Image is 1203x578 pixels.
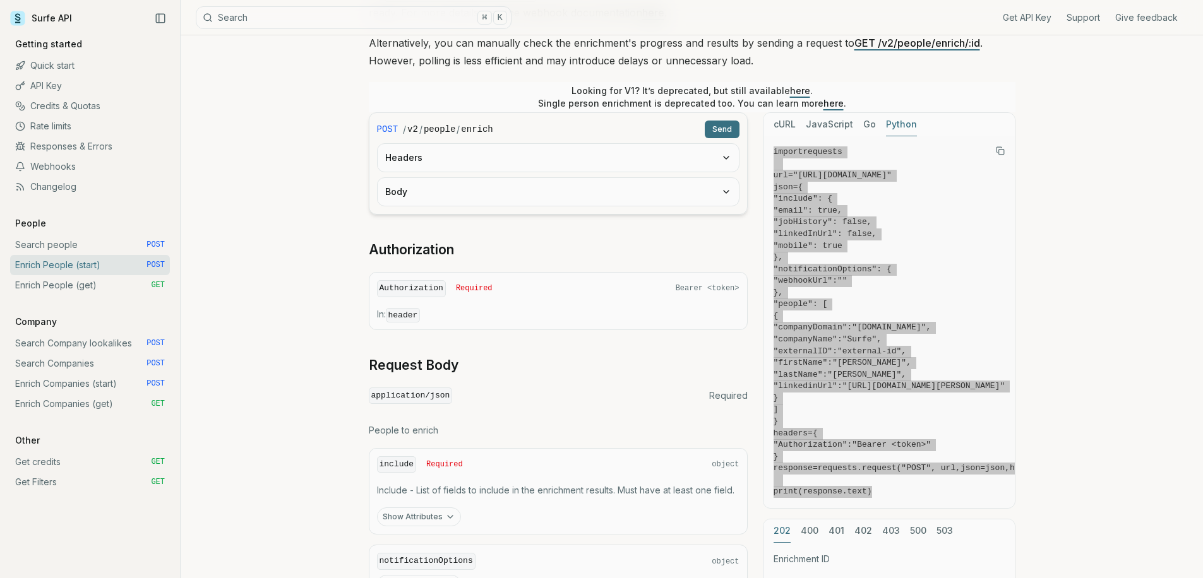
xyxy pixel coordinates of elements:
span: = [793,182,798,192]
button: Show Attributes [377,507,461,526]
code: notificationOptions [377,553,476,570]
span: url [774,170,788,180]
button: JavaScript [806,113,853,136]
span: : { [818,194,832,203]
a: Webhooks [10,156,170,177]
button: 202 [774,519,791,543]
code: people [424,123,455,136]
button: Headers [378,144,739,172]
span: = [788,170,793,180]
code: include [377,456,417,473]
span: "[URL][DOMAIN_NAME]" [793,170,892,180]
span: / [419,123,422,136]
button: Collapse Sidebar [151,9,170,28]
span: { [774,311,779,321]
span: } [774,452,779,461]
span: "linkedinUrl" [774,381,837,391]
span: / [403,123,406,136]
a: Quick start [10,56,170,76]
span: "Authorization" [774,440,847,449]
span: : true, [808,206,842,215]
span: = [813,463,818,473]
kbd: ⌘ [477,11,491,25]
a: Search Company lookalikes POST [10,333,170,353]
span: "lastName" [774,370,823,379]
span: = [980,463,985,473]
span: headers [774,428,808,438]
a: GET /v2/people/enrich/:id [854,37,980,49]
span: GET [151,477,165,487]
span: object [712,557,739,567]
span: "Surfe" [842,334,877,344]
span: headers [1010,463,1044,473]
code: Authorization [377,280,446,297]
p: In: [377,308,739,322]
a: Request Body [369,357,458,374]
span: (response.text) [798,487,872,496]
span: Required [709,389,748,402]
p: Alternatively, you can manually check the enrichment's progress and results by sending a request ... [369,34,1015,69]
span: POST [147,358,165,369]
button: Send [705,121,739,138]
button: 402 [854,519,872,543]
span: } [774,393,779,403]
span: { [813,428,818,438]
p: Enrichment ID [774,553,1005,565]
span: , [906,358,911,367]
span: "email" [774,206,808,215]
code: header [386,308,421,322]
a: here [823,98,844,109]
a: Enrich Companies (get) GET [10,394,170,414]
a: Get API Key [1003,11,1051,24]
span: GET [151,280,165,290]
span: , url, [931,463,961,473]
a: Search people POST [10,235,170,255]
span: Required [426,459,463,469]
span: = [808,428,813,438]
span: , [901,346,906,356]
span: : [ [813,299,827,309]
span: "jobHistory" [774,217,833,227]
code: enrich [461,123,493,136]
span: { [798,182,803,192]
span: "[URL][DOMAIN_NAME][PERSON_NAME]" [842,381,1005,391]
span: object [712,459,739,469]
span: "companyDomain" [774,322,847,332]
a: API Key [10,76,170,96]
a: Search Companies POST [10,353,170,374]
span: Required [456,283,493,293]
span: "external-id" [837,346,901,356]
button: Copy Text [991,141,1010,160]
span: , [901,370,906,379]
p: People [10,217,51,230]
span: , [877,334,882,344]
span: : [832,276,837,285]
span: "webhookUrl" [774,276,833,285]
span: : false, [837,229,877,239]
code: application/json [369,387,453,404]
button: 401 [829,519,844,543]
a: Credits & Quotas [10,96,170,116]
kbd: K [493,11,507,25]
button: Go [863,113,876,136]
a: Rate limits [10,116,170,136]
span: ] [774,404,779,414]
button: Python [886,113,917,136]
span: requests.request( [818,463,902,473]
button: 403 [882,519,900,543]
a: Get credits GET [10,452,170,472]
span: Bearer <token> [676,283,739,293]
span: "" [837,276,847,285]
span: }, [774,288,784,297]
span: requests [803,147,842,156]
span: : [837,381,842,391]
p: Company [10,316,62,328]
p: Getting started [10,38,87,50]
span: : [832,346,837,356]
a: Enrich Companies (start) POST [10,374,170,394]
p: Other [10,434,45,447]
button: Search⌘K [196,6,512,29]
span: : [827,358,832,367]
span: : true [813,241,842,251]
span: POST [377,123,398,136]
